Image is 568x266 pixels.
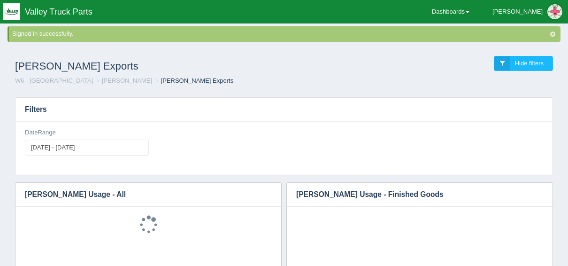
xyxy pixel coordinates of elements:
[102,77,152,84] a: [PERSON_NAME]
[15,56,284,77] h1: [PERSON_NAME] Exports
[15,77,93,84] a: W6 - [GEOGRAPHIC_DATA]
[515,60,544,67] span: Hide filters
[12,30,559,39] div: Signed in successfully.
[492,2,543,21] div: [PERSON_NAME]
[547,4,562,19] img: Profile Picture
[15,98,553,121] h3: Filters
[15,183,267,206] h3: [PERSON_NAME] Usage - All
[494,56,553,71] a: Hide filters
[25,128,56,137] label: DateRange
[3,3,20,20] img: q1blfpkbivjhsugxdrfq.png
[25,7,92,16] span: Valley Truck Parts
[287,183,538,206] h3: [PERSON_NAME] Usage - Finished Goods
[154,77,234,86] li: [PERSON_NAME] Exports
